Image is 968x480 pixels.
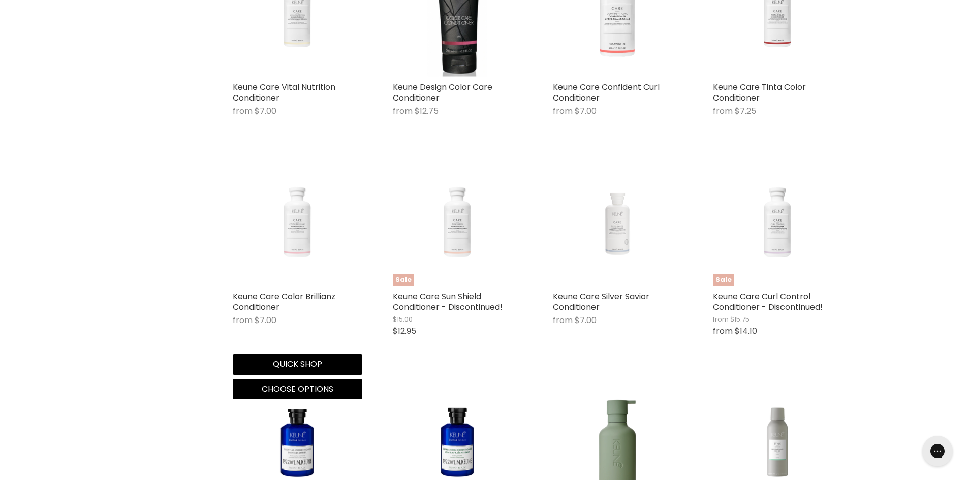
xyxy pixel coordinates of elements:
[393,105,413,117] span: from
[393,173,522,269] img: Keune Care Sun Shield Conditioner - Discontinued!
[553,105,573,117] span: from
[553,81,660,104] a: Keune Care Confident Curl Conditioner
[233,291,335,313] a: Keune Care Color Brillianz Conditioner
[713,325,733,337] span: from
[575,314,597,326] span: $7.00
[233,81,335,104] a: Keune Care Vital Nutrition Conditioner
[393,156,522,286] a: Keune Care Sun Shield Conditioner - Discontinued!Sale
[713,314,729,324] span: from
[393,314,413,324] span: $15.00
[917,432,958,470] iframe: Gorgias live chat messenger
[233,156,362,286] a: Keune Care Color Brillianz Conditioner
[553,173,682,269] img: Keune Care Silver Savior Conditioner
[393,325,416,337] span: $12.95
[553,291,649,313] a: Keune Care Silver Savior Conditioner
[393,81,492,104] a: Keune Design Color Care Conditioner
[255,105,276,117] span: $7.00
[415,105,439,117] span: $12.75
[393,291,503,313] a: Keune Care Sun Shield Conditioner - Discontinued!
[730,314,750,324] span: $15.75
[713,173,842,269] img: Keune Care Curl Control Conditioner - Discontinued!
[713,105,733,117] span: from
[262,383,333,395] span: Choose options
[713,291,823,313] a: Keune Care Curl Control Conditioner - Discontinued!
[255,314,276,326] span: $7.00
[233,354,362,374] button: Quick shop
[735,105,756,117] span: $7.25
[233,314,253,326] span: from
[713,274,734,286] span: Sale
[713,156,842,286] a: Keune Care Curl Control Conditioner - Discontinued!Sale
[393,274,414,286] span: Sale
[575,105,597,117] span: $7.00
[735,325,757,337] span: $14.10
[553,156,682,286] a: Keune Care Silver Savior Conditioner
[233,379,362,399] button: Choose options
[233,173,362,269] img: Keune Care Color Brillianz Conditioner
[713,81,806,104] a: Keune Care Tinta Color Conditioner
[553,314,573,326] span: from
[233,105,253,117] span: from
